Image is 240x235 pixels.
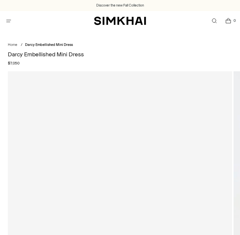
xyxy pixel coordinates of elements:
nav: breadcrumbs [8,42,232,48]
a: Open cart modal [221,14,235,28]
div: / [21,42,22,48]
h1: Darcy Embellished Mini Dress [8,52,232,58]
span: 0 [232,18,237,23]
span: $7,050 [8,60,20,66]
button: Open menu modal [2,14,15,28]
a: Home [8,43,17,47]
a: Open search modal [207,14,221,28]
a: Discover the new Fall Collection [96,3,144,8]
span: Darcy Embellished Mini Dress [25,43,73,47]
a: SIMKHAI [94,16,146,26]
